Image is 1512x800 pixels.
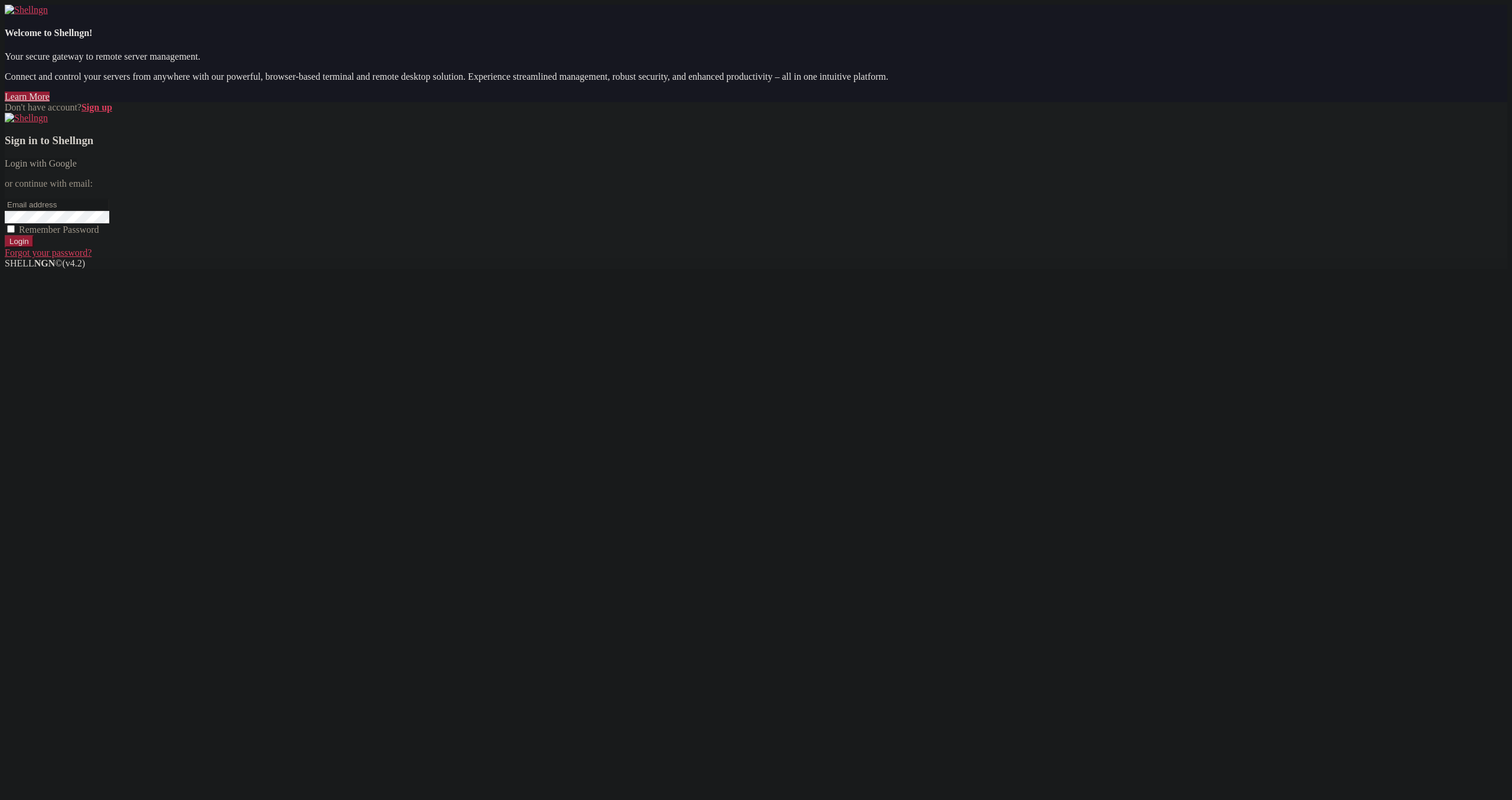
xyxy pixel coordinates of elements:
span: Remember Password [19,225,99,235]
p: or continue with email: [5,178,1507,189]
p: Connect and control your servers from anywhere with our powerful, browser-based terminal and remo... [5,71,1507,82]
img: Shellngn [5,113,48,123]
p: Your secure gateway to remote server management. [5,51,1507,62]
h4: Welcome to Shellngn! [5,28,1507,38]
a: Login with Google [5,158,77,168]
b: NGN [34,258,56,268]
input: Login [5,235,34,248]
input: Email address [5,199,109,211]
h3: Sign in to Shellngn [5,134,1507,147]
span: 4.2.0 [63,258,86,268]
a: Sign up [82,102,112,112]
div: Don't have account? [5,102,1507,113]
span: SHELL © [5,258,85,268]
a: Forgot your password? [5,248,92,258]
input: Remember Password [7,225,15,233]
a: Learn More [5,92,50,102]
img: Shellngn [5,5,48,15]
